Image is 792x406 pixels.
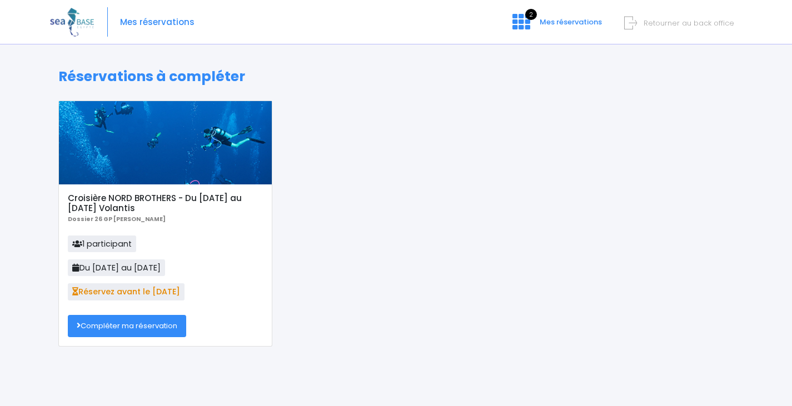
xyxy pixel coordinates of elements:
span: Du [DATE] au [DATE] [68,259,165,276]
span: 2 [525,9,537,20]
b: Dossier 26 GP [PERSON_NAME] [68,215,166,223]
h5: Croisière NORD BROTHERS - Du [DATE] au [DATE] Volantis [68,193,262,213]
a: 2 Mes réservations [504,21,609,31]
span: Retourner au back office [644,18,734,28]
span: Mes réservations [540,17,602,27]
a: Compléter ma réservation [68,315,186,337]
span: 1 participant [68,235,136,252]
h1: Réservations à compléter [58,68,734,85]
span: Réservez avant le [DATE] [68,283,185,300]
a: Retourner au back office [629,18,734,28]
